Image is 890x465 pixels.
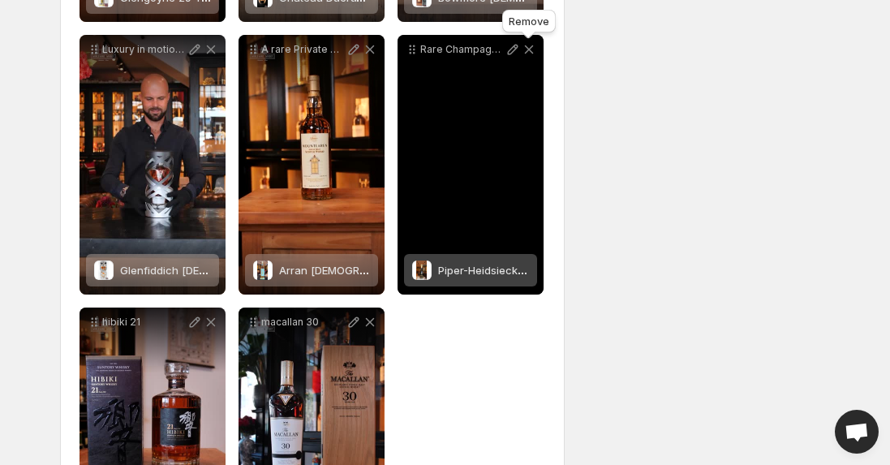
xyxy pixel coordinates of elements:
p: macallan 30 [261,316,346,329]
p: A rare Private Cask by [PERSON_NAME] Introducing the [DEMOGRAPHIC_DATA] [GEOGRAPHIC_DATA] An extr... [261,43,346,56]
a: Open chat [835,410,879,454]
div: Rare Champagne Millsime 2013 A toast to elegance and excellence Introducing the Rare Champagne Mi... [398,35,544,295]
span: Piper-Heidsieck Rare - Millésime 2013 - Champagne Brut [438,264,727,277]
div: A rare Private Cask by [PERSON_NAME] Introducing the [DEMOGRAPHIC_DATA] [GEOGRAPHIC_DATA] An extr... [239,35,385,295]
p: Luxury in motion Glenfiddich [DEMOGRAPHIC_DATA] Suspended Time unboxing experience This exception... [102,43,187,56]
span: Arran [DEMOGRAPHIC_DATA] 1996 2015 - MountLaren - [GEOGRAPHIC_DATA] 103 - Private Cask 53.5% (1 o... [279,264,854,277]
span: Glenfiddich [DEMOGRAPHIC_DATA] 2022 - Time Re:Imagined Cumulative Time 43% [120,264,544,277]
div: Luxury in motion Glenfiddich [DEMOGRAPHIC_DATA] Suspended Time unboxing experience This exception... [80,35,226,295]
p: Rare Champagne Millsime 2013 A toast to elegance and excellence Introducing the Rare Champagne Mi... [420,43,505,56]
p: hibiki 21 [102,316,187,329]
